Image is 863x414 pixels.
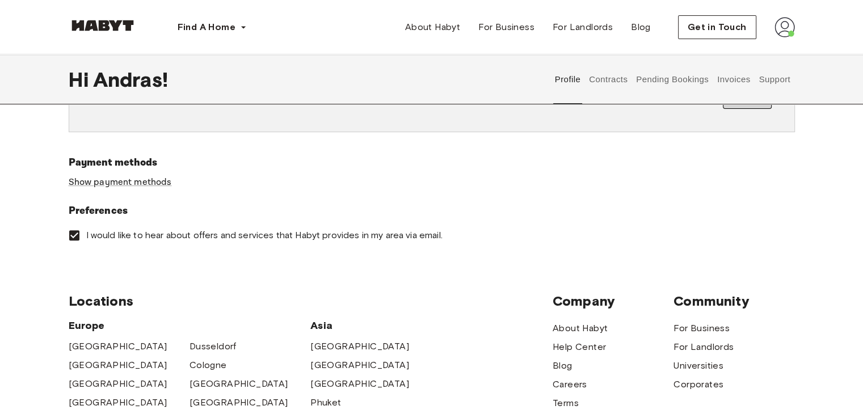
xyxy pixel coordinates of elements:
span: Find A Home [178,20,235,34]
a: Blog [553,359,572,373]
a: Phuket [310,396,341,409]
a: [GEOGRAPHIC_DATA] [69,340,167,353]
span: Get in Touch [688,20,747,34]
a: [GEOGRAPHIC_DATA] [190,396,288,409]
span: Blog [631,20,651,34]
a: Universities [673,359,723,373]
span: Community [673,293,794,310]
button: Pending Bookings [635,54,710,104]
img: avatar [774,17,795,37]
span: For Business [478,20,534,34]
button: Find A Home [169,16,256,39]
a: Careers [553,378,587,391]
a: Corporates [673,378,723,391]
h6: Payment methods [69,155,795,171]
span: For Landlords [553,20,613,34]
a: [GEOGRAPHIC_DATA] [69,358,167,372]
span: Hi [69,67,93,91]
a: For Business [673,322,730,335]
button: Get in Touch [678,15,756,39]
span: I would like to hear about offers and services that Habyt provides in my area via email. [86,229,443,242]
a: [GEOGRAPHIC_DATA] [310,340,409,353]
span: Andras ! [93,67,168,91]
a: About Habyt [396,16,469,39]
a: [GEOGRAPHIC_DATA] [310,377,409,391]
a: Show payment methods [69,176,172,188]
button: Contracts [588,54,629,104]
h6: Preferences [69,203,795,219]
a: [GEOGRAPHIC_DATA] [69,377,167,391]
span: Locations [69,293,553,310]
a: For Business [469,16,544,39]
span: Company [553,293,673,310]
a: For Landlords [673,340,734,354]
a: Blog [622,16,660,39]
button: Support [757,54,792,104]
div: user profile tabs [550,54,794,104]
span: Asia [310,319,431,332]
button: Profile [553,54,582,104]
a: Cologne [190,358,227,372]
span: About Habyt [405,20,460,34]
a: Terms [553,396,579,410]
button: Invoices [715,54,751,104]
img: Habyt [69,20,137,31]
a: For Landlords [544,16,622,39]
a: About Habyt [553,322,608,335]
a: [GEOGRAPHIC_DATA] [190,377,288,391]
a: [GEOGRAPHIC_DATA] [310,358,409,372]
a: Help Center [553,340,606,354]
span: Europe [69,319,311,332]
a: [GEOGRAPHIC_DATA] [69,396,167,409]
a: Dusseldorf [190,340,237,353]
